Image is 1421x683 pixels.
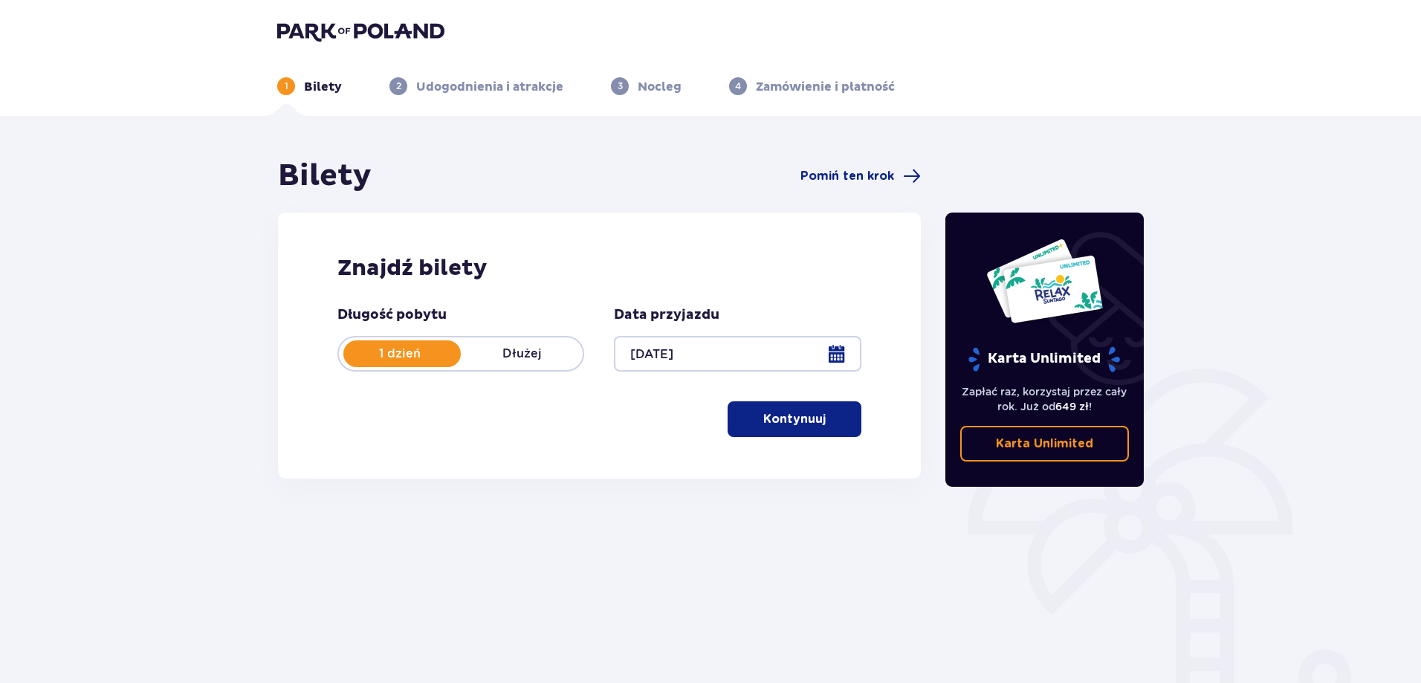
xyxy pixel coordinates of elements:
[285,80,288,93] p: 1
[337,254,861,282] h2: Znajdź bilety
[967,346,1121,372] p: Karta Unlimited
[277,21,444,42] img: Park of Poland logo
[638,79,682,95] p: Nocleg
[800,167,921,185] a: Pomiń ten krok
[337,306,447,324] p: Długość pobytu
[996,436,1093,452] p: Karta Unlimited
[763,411,826,427] p: Kontynuuj
[728,401,861,437] button: Kontynuuj
[278,158,372,195] h1: Bilety
[735,80,741,93] p: 4
[304,79,342,95] p: Bilety
[396,80,401,93] p: 2
[339,346,461,362] p: 1 dzień
[1055,401,1089,412] span: 649 zł
[960,384,1130,414] p: Zapłać raz, korzystaj przez cały rok. Już od !
[614,306,719,324] p: Data przyjazdu
[461,346,583,362] p: Dłużej
[960,426,1130,462] a: Karta Unlimited
[416,79,563,95] p: Udogodnienia i atrakcje
[800,168,894,184] span: Pomiń ten krok
[756,79,895,95] p: Zamówienie i płatność
[618,80,623,93] p: 3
